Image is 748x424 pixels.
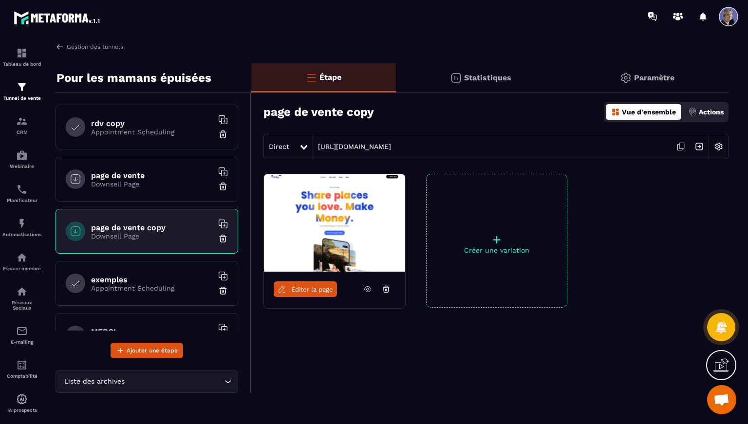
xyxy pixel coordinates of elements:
a: Ouvrir le chat [707,385,736,414]
img: automations [16,393,28,405]
p: IA prospects [2,407,41,413]
a: automationsautomationsAutomatisations [2,210,41,244]
h6: exemples [91,275,213,284]
img: trash [218,286,228,295]
h6: page de vente copy [91,223,213,232]
p: Planificateur [2,198,41,203]
p: + [427,233,567,246]
p: Downsell Page [91,180,213,188]
a: emailemailE-mailing [2,318,41,352]
img: bars-o.4a397970.svg [305,72,317,83]
p: Appointment Scheduling [91,128,213,136]
img: formation [16,47,28,59]
a: Gestion des tunnels [56,42,123,51]
p: Downsell Page [91,232,213,240]
img: trash [218,234,228,243]
span: Ajouter une étape [127,346,178,355]
a: [URL][DOMAIN_NAME] [313,143,391,150]
a: formationformationTunnel de vente [2,74,41,108]
p: Actions [699,108,724,116]
img: accountant [16,359,28,371]
p: Tunnel de vente [2,95,41,101]
p: CRM [2,129,41,135]
p: Statistiques [464,73,511,82]
a: automationsautomationsWebinaire [2,142,41,176]
span: Liste des archives [62,376,127,387]
p: Tableau de bord [2,61,41,67]
img: stats.20deebd0.svg [450,72,462,84]
h3: page de vente copy [263,105,374,119]
h6: rdv copy [91,119,213,128]
img: setting-w.858f3a88.svg [710,137,728,156]
img: arrow-next.bcc2205e.svg [690,137,709,156]
img: automations [16,149,28,161]
h6: page de vente [91,171,213,180]
img: dashboard-orange.40269519.svg [611,108,620,116]
p: Vue d'ensemble [622,108,676,116]
p: Créer une variation [427,246,567,254]
span: Direct [269,143,289,150]
a: formationformationCRM [2,108,41,142]
img: formation [16,115,28,127]
img: scheduler [16,184,28,195]
p: Webinaire [2,164,41,169]
img: email [16,325,28,337]
img: actions.d6e523a2.png [688,108,697,116]
img: trash [218,129,228,139]
p: Appointment Scheduling [91,284,213,292]
p: Paramètre [634,73,674,82]
p: Réseaux Sociaux [2,300,41,311]
button: Ajouter une étape [111,343,183,358]
p: Automatisations [2,232,41,237]
a: social-networksocial-networkRéseaux Sociaux [2,278,41,318]
img: automations [16,218,28,229]
p: Pour les mamans épuisées [56,68,211,88]
img: setting-gr.5f69749f.svg [620,72,632,84]
p: Étape [319,73,341,82]
p: E-mailing [2,339,41,345]
img: social-network [16,286,28,297]
span: Éditer la page [291,286,333,293]
p: Espace membre [2,266,41,271]
img: trash [218,182,228,191]
p: Comptabilité [2,373,41,379]
div: Search for option [56,370,238,393]
a: accountantaccountantComptabilité [2,352,41,386]
a: automationsautomationsEspace membre [2,244,41,278]
a: Éditer la page [274,281,337,297]
img: formation [16,81,28,93]
img: arrow [56,42,64,51]
h6: MERCI [91,327,213,336]
a: formationformationTableau de bord [2,40,41,74]
input: Search for option [127,376,222,387]
img: automations [16,252,28,263]
a: schedulerschedulerPlanificateur [2,176,41,210]
img: logo [14,9,101,26]
img: image [264,174,405,272]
